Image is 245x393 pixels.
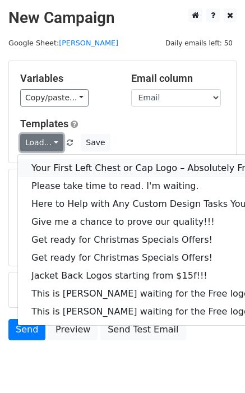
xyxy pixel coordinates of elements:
[20,134,63,151] a: Load...
[48,319,98,340] a: Preview
[100,319,186,340] a: Send Test Email
[20,89,89,107] a: Copy/paste...
[161,37,237,49] span: Daily emails left: 50
[161,39,237,47] a: Daily emails left: 50
[59,39,118,47] a: [PERSON_NAME]
[189,339,245,393] iframe: Chat Widget
[8,39,118,47] small: Google Sheet:
[131,72,225,85] h5: Email column
[8,8,237,27] h2: New Campaign
[8,319,45,340] a: Send
[20,118,68,130] a: Templates
[20,72,114,85] h5: Variables
[81,134,110,151] button: Save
